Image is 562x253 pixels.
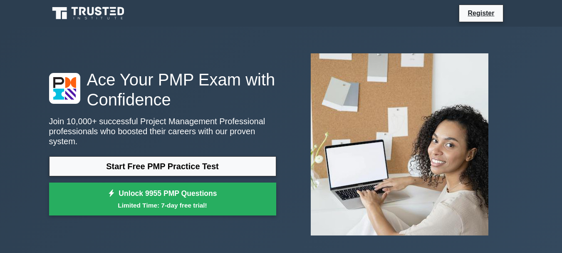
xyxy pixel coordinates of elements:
a: Register [463,8,499,18]
a: Unlock 9955 PMP QuestionsLimited Time: 7-day free trial! [49,183,276,216]
p: Join 10,000+ successful Project Management Professional professionals who boosted their careers w... [49,116,276,146]
h1: Ace Your PMP Exam with Confidence [49,70,276,110]
small: Limited Time: 7-day free trial! [59,200,266,210]
a: Start Free PMP Practice Test [49,156,276,176]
